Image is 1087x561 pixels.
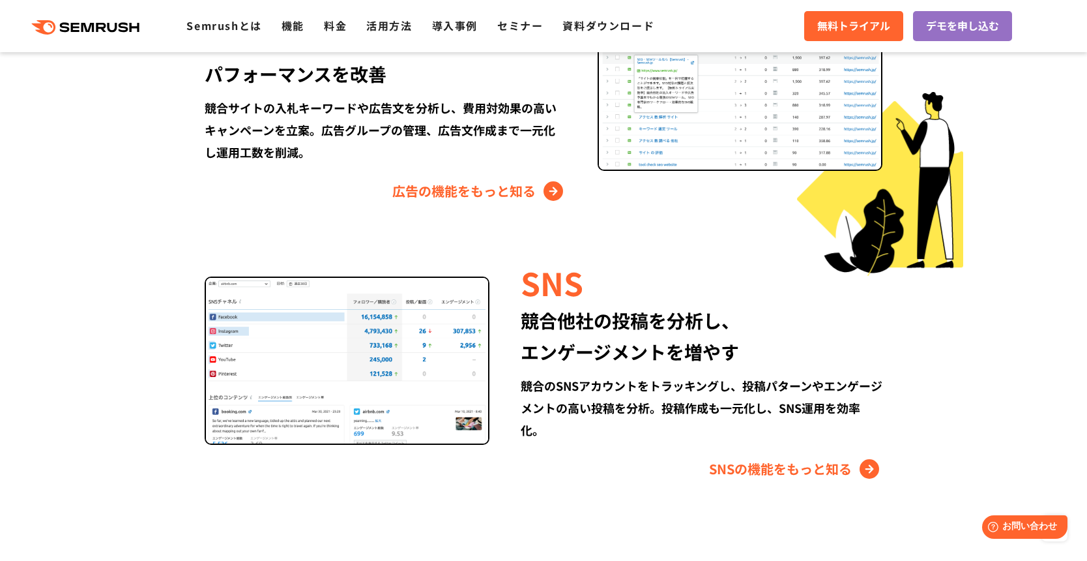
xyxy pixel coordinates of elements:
[804,11,903,41] a: 無料トライアル
[282,18,304,33] a: 機能
[186,18,261,33] a: Semrushとは
[913,11,1012,41] a: デモを申し込む
[497,18,543,33] a: セミナー
[521,374,882,441] div: 競合のSNSアカウントをトラッキングし、投稿パターンやエンゲージメントの高い投稿を分析。投稿作成も一元化し、SNS運用を効率化。
[817,18,890,35] span: 無料トライアル
[366,18,412,33] a: 活用方法
[205,97,566,163] div: 競合サイトの入札キーワードや広告文を分析し、費用対効果の高いキャンペーンを立案。広告グループの管理、広告文作成まで一元化し運用工数を削減。
[562,18,654,33] a: 資料ダウンロード
[324,18,347,33] a: 料金
[205,27,566,89] div: 競合の広告戦略を可視化、 パフォーマンスを改善
[926,18,999,35] span: デモを申し込む
[392,181,566,202] a: 広告の機能をもっと知る
[709,459,882,479] a: SNSの機能をもっと知る
[971,510,1073,547] iframe: Help widget launcher
[432,18,478,33] a: 導入事例
[521,305,882,367] div: 競合他社の投稿を分析し、 エンゲージメントを増やす
[521,260,882,305] div: SNS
